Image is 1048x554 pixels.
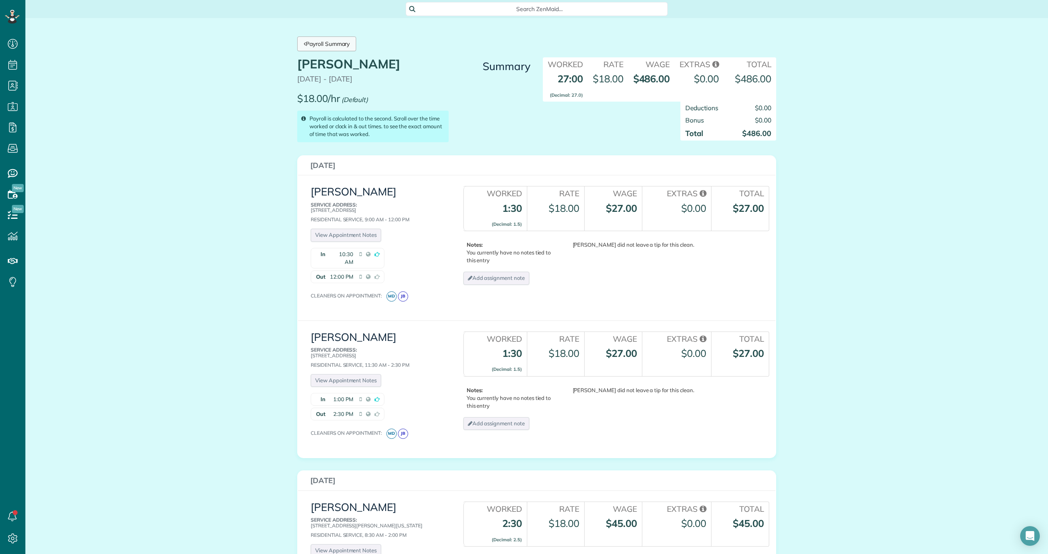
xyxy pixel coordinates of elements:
[527,502,584,515] th: Rate
[463,502,527,515] th: Worked
[297,36,356,51] a: Payroll Summary
[628,57,675,70] th: Wage
[681,516,706,530] div: $0.00
[755,116,771,124] span: $0.00
[12,205,24,213] span: New
[549,201,579,215] div: $18.00
[467,241,556,264] p: You currently have no notes tied to this entry
[733,517,764,529] strong: $45.00
[550,73,583,99] strong: 27:00
[386,429,397,439] span: MD
[463,272,529,284] a: Add assignment note
[311,408,327,420] strong: Out
[549,516,579,530] div: $18.00
[606,517,637,529] strong: $45.00
[681,201,706,215] div: $0.00
[311,229,381,241] a: View Appointment Notes
[711,502,769,515] th: Total
[330,273,353,281] span: 12:00 PM
[711,186,769,199] th: Total
[558,386,694,394] div: [PERSON_NAME] did not leave a tip for this clean.
[549,346,579,360] div: $18.00
[463,332,527,345] th: Worked
[733,347,764,359] strong: $27.00
[492,347,522,373] strong: 1:30
[311,517,357,523] b: Service Address:
[724,57,776,70] th: Total
[330,250,353,266] span: 10:30 AM
[311,517,445,538] div: Residential Service, 8:30 AM - 2:00 PM
[711,332,769,345] th: Total
[386,291,397,302] span: MD
[297,93,340,104] p: $18.00/hr
[398,429,408,439] span: JB
[461,61,531,73] h3: Summary
[311,347,445,368] div: Residential Service, 11:30 AM - 2:30 PM
[550,92,583,98] small: (Decimal: 27.0)
[311,347,445,358] p: [STREET_ADDRESS]
[311,347,357,353] b: Service Address:
[311,202,445,223] div: Residential Service, 9:00 AM - 12:00 PM
[492,537,522,543] small: (Decimal: 2.5)
[733,202,764,214] strong: $27.00
[467,386,556,410] p: You currently have no notes tied to this entry
[755,104,771,112] span: $0.00
[311,430,385,436] span: Cleaners on appointment:
[633,73,670,85] strong: $486.00
[463,417,529,430] a: Add assignment note
[675,57,724,70] th: Extras
[333,395,353,403] span: 1:00 PM
[584,186,642,199] th: Wage
[311,393,327,405] strong: In
[297,57,449,71] h1: [PERSON_NAME]
[311,185,396,198] a: [PERSON_NAME]
[492,221,522,227] small: (Decimal: 1.5)
[311,248,327,268] strong: In
[735,73,771,85] strong: $486.00
[742,129,771,138] strong: $486.00
[310,477,763,485] h3: [DATE]
[398,291,408,302] span: JB
[584,502,642,515] th: Wage
[297,75,449,83] p: [DATE] - [DATE]
[681,346,706,360] div: $0.00
[1020,526,1040,546] div: Open Intercom Messenger
[588,57,628,70] th: Rate
[543,57,588,70] th: Worked
[492,202,522,228] strong: 1:30
[12,184,24,192] span: New
[297,111,449,142] div: Payroll is calculated to the second. Scroll over the time worked or clock in & out times. to see ...
[593,73,623,85] span: $18.00
[492,366,522,372] small: (Decimal: 1.5)
[558,241,694,249] div: [PERSON_NAME] did not leave a tip for this clean.
[584,332,642,345] th: Wage
[467,241,483,248] b: Notes:
[311,271,327,283] strong: Out
[333,410,353,418] span: 2:30 PM
[311,202,445,213] p: [STREET_ADDRESS]
[642,502,711,515] th: Extras
[527,186,584,199] th: Rate
[311,517,445,528] p: [STREET_ADDRESS][PERSON_NAME][US_STATE]
[311,500,396,514] a: [PERSON_NAME]
[311,330,396,344] a: [PERSON_NAME]
[685,129,703,138] strong: Total
[685,104,718,112] span: Deductions
[694,73,719,85] span: $0.00
[606,202,637,214] strong: $27.00
[341,95,368,104] em: (Default)
[527,332,584,345] th: Rate
[685,116,704,124] span: Bonus
[492,517,522,543] strong: 2:30
[606,347,637,359] strong: $27.00
[311,202,357,208] b: Service Address:
[463,186,527,199] th: Worked
[311,293,385,299] span: Cleaners on appointment:
[310,161,763,170] h3: [DATE]
[642,186,711,199] th: Extras
[467,387,483,393] b: Notes:
[642,332,711,345] th: Extras
[311,374,381,387] a: View Appointment Notes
